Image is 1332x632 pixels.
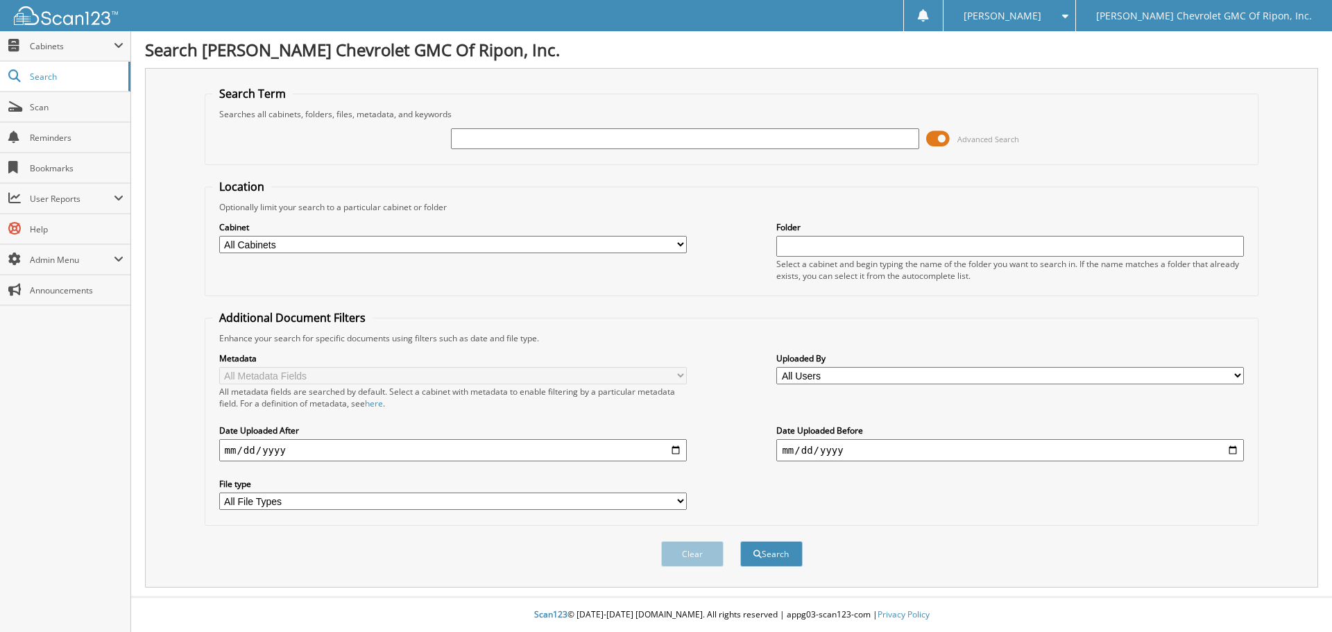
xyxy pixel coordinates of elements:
[740,541,803,567] button: Search
[30,223,123,235] span: Help
[30,254,114,266] span: Admin Menu
[212,201,1252,213] div: Optionally limit your search to a particular cabinet or folder
[212,108,1252,120] div: Searches all cabinets, folders, files, metadata, and keywords
[365,398,383,409] a: here
[212,332,1252,344] div: Enhance your search for specific documents using filters such as date and file type.
[131,598,1332,632] div: © [DATE]-[DATE] [DOMAIN_NAME]. All rights reserved | appg03-scan123-com |
[964,12,1041,20] span: [PERSON_NAME]
[212,86,293,101] legend: Search Term
[219,221,687,233] label: Cabinet
[30,40,114,52] span: Cabinets
[145,38,1318,61] h1: Search [PERSON_NAME] Chevrolet GMC Of Ripon, Inc.
[219,439,687,461] input: start
[30,101,123,113] span: Scan
[1096,12,1312,20] span: [PERSON_NAME] Chevrolet GMC Of Ripon, Inc.
[219,352,687,364] label: Metadata
[661,541,724,567] button: Clear
[776,221,1244,233] label: Folder
[30,71,121,83] span: Search
[219,478,687,490] label: File type
[30,193,114,205] span: User Reports
[219,425,687,436] label: Date Uploaded After
[212,179,271,194] legend: Location
[212,310,373,325] legend: Additional Document Filters
[30,284,123,296] span: Announcements
[534,608,567,620] span: Scan123
[30,132,123,144] span: Reminders
[957,134,1019,144] span: Advanced Search
[30,162,123,174] span: Bookmarks
[878,608,930,620] a: Privacy Policy
[776,352,1244,364] label: Uploaded By
[14,6,118,25] img: scan123-logo-white.svg
[219,386,687,409] div: All metadata fields are searched by default. Select a cabinet with metadata to enable filtering b...
[776,425,1244,436] label: Date Uploaded Before
[776,439,1244,461] input: end
[776,258,1244,282] div: Select a cabinet and begin typing the name of the folder you want to search in. If the name match...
